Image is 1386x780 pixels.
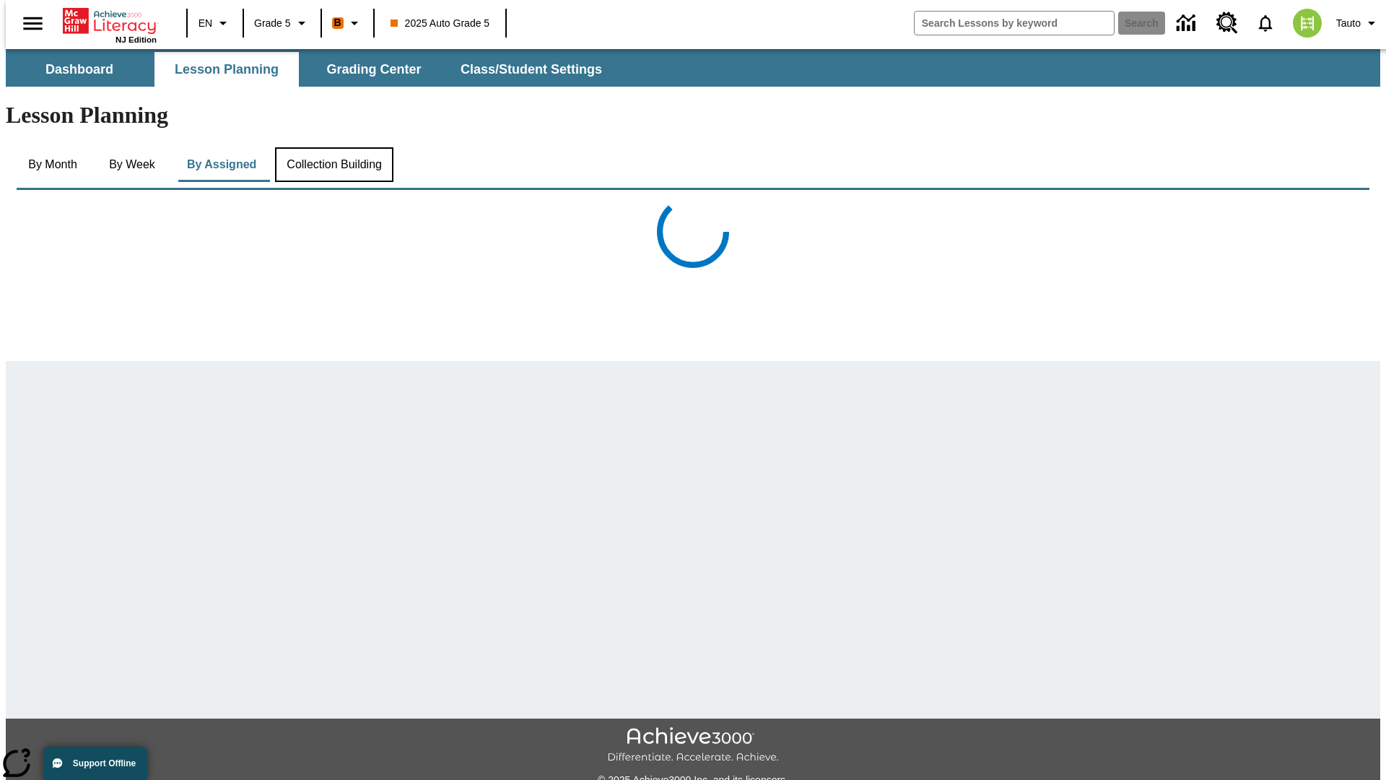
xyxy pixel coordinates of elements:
[248,10,316,36] button: Grade: Grade 5, Select a grade
[1293,9,1322,38] img: avatar image
[326,61,421,78] span: Grading Center
[63,6,157,35] a: Home
[915,12,1114,35] input: search field
[192,10,238,36] button: Language: EN, Select a language
[17,147,89,182] button: By Month
[1168,4,1208,43] a: Data Center
[45,61,113,78] span: Dashboard
[1284,4,1330,42] button: Select a new avatar
[7,52,152,87] button: Dashboard
[1247,4,1284,42] a: Notifications
[73,758,136,768] span: Support Offline
[12,2,54,45] button: Open side menu
[1208,4,1247,43] a: Resource Center, Will open in new tab
[199,16,212,31] span: EN
[1336,16,1361,31] span: Tauto
[43,747,147,780] button: Support Offline
[6,52,615,87] div: SubNavbar
[391,16,490,31] span: 2025 Auto Grade 5
[334,14,341,32] span: B
[6,102,1380,129] h1: Lesson Planning
[175,147,268,182] button: By Assigned
[449,52,614,87] button: Class/Student Settings
[1330,10,1386,36] button: Profile/Settings
[96,147,168,182] button: By Week
[6,49,1380,87] div: SubNavbar
[63,5,157,44] div: Home
[607,727,779,764] img: Achieve3000 Differentiate Accelerate Achieve
[302,52,446,87] button: Grading Center
[275,147,393,182] button: Collection Building
[461,61,602,78] span: Class/Student Settings
[115,35,157,44] span: NJ Edition
[254,16,291,31] span: Grade 5
[154,52,299,87] button: Lesson Planning
[175,61,279,78] span: Lesson Planning
[326,10,369,36] button: Boost Class color is orange. Change class color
